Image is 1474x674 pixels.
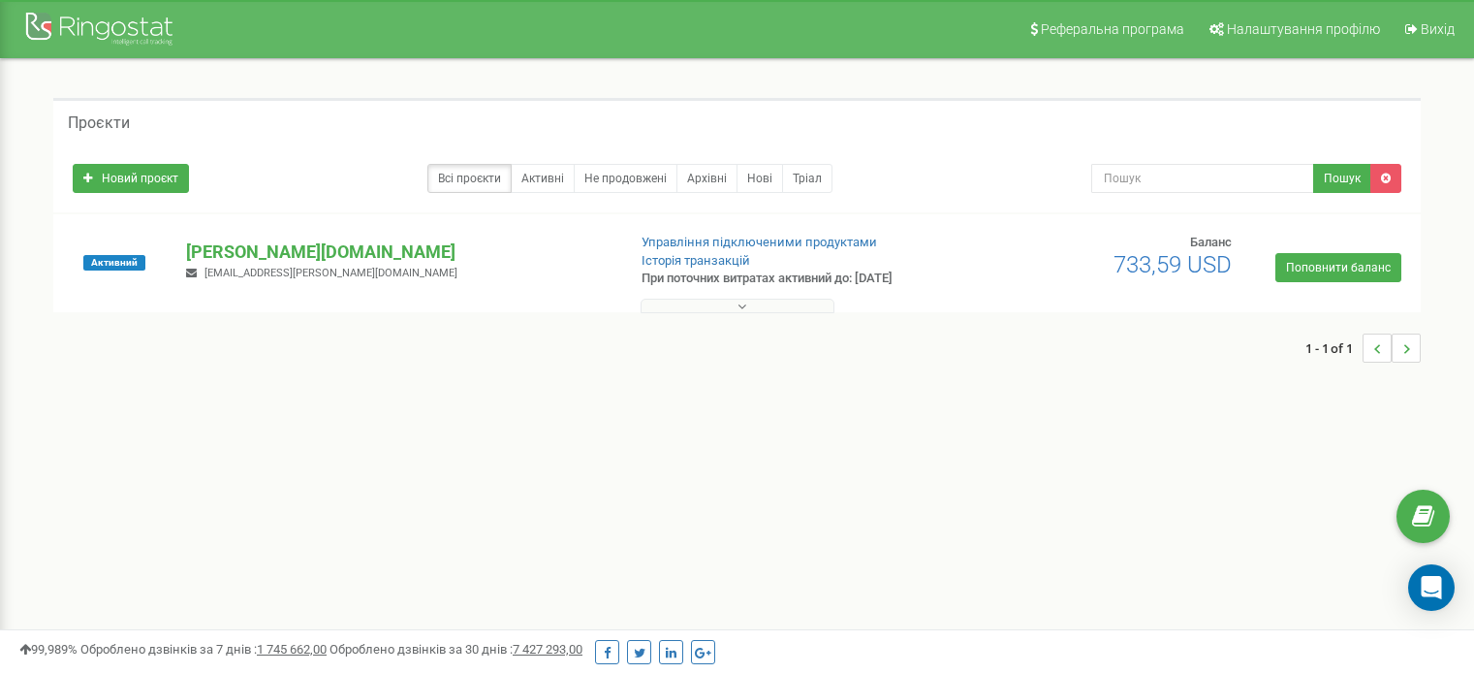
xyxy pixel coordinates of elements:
span: 1 - 1 of 1 [1305,334,1363,363]
a: Поповнити баланс [1275,253,1401,282]
a: Активні [511,164,575,193]
a: Новий проєкт [73,164,189,193]
span: Вихід [1421,21,1455,37]
span: Налаштування профілю [1227,21,1380,37]
span: Баланс [1190,235,1232,249]
p: При поточних витратах активний до: [DATE] [642,270,952,288]
h5: Проєкти [68,114,130,132]
a: Не продовжені [574,164,677,193]
u: 1 745 662,00 [257,642,327,657]
input: Пошук [1091,164,1314,193]
span: Активний [83,255,145,271]
a: Історія транзакцій [642,253,750,268]
a: Управління підключеними продуктами [642,235,877,249]
span: Оброблено дзвінків за 30 днів : [329,642,582,657]
span: Оброблено дзвінків за 7 днів : [80,642,327,657]
p: [PERSON_NAME][DOMAIN_NAME] [186,240,610,265]
button: Пошук [1313,164,1371,193]
a: Нові [737,164,783,193]
span: Реферальна програма [1041,21,1184,37]
nav: ... [1305,314,1421,382]
div: Open Intercom Messenger [1408,564,1455,611]
a: Всі проєкти [427,164,512,193]
span: 99,989% [19,642,78,657]
u: 7 427 293,00 [513,642,582,657]
a: Тріал [782,164,832,193]
span: [EMAIL_ADDRESS][PERSON_NAME][DOMAIN_NAME] [204,267,457,279]
a: Архівні [676,164,737,193]
span: 733,59 USD [1113,251,1232,278]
